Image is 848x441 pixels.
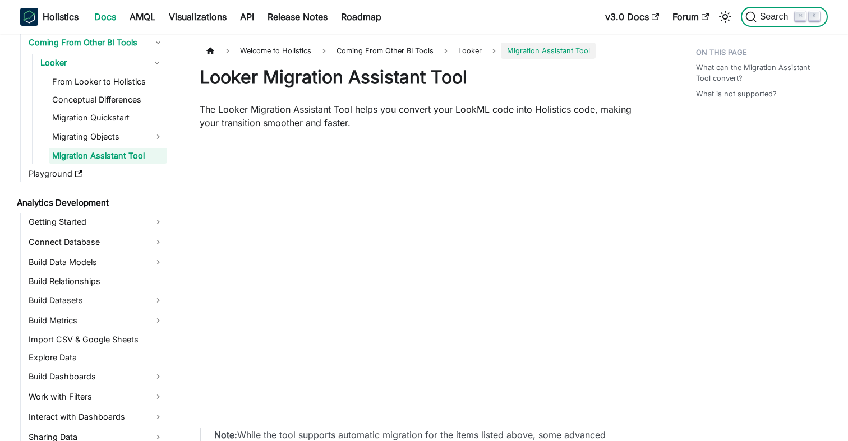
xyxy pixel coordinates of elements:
[200,103,651,129] p: The Looker Migration Assistant Tool helps you convert your LookML code into Holistics code, makin...
[25,34,167,52] a: Coming From Other BI Tools
[49,110,167,126] a: Migration Quickstart
[757,12,795,22] span: Search
[598,8,666,26] a: v3.0 Docs
[666,8,716,26] a: Forum
[200,43,221,59] a: Home page
[25,388,167,406] a: Work with Filters
[25,233,167,251] a: Connect Database
[25,312,167,329] a: Build Metrics
[162,8,233,26] a: Visualizations
[200,66,651,89] h1: Looker Migration Assistant Tool
[334,8,388,26] a: Roadmap
[123,8,162,26] a: AMQL
[501,43,595,59] span: Migration Assistant Tool
[716,8,734,26] button: Switch between dark and light mode (currently light mode)
[25,253,167,271] a: Build Data Models
[200,43,651,59] nav: Breadcrumbs
[20,8,79,26] a: HolisticsHolistics
[87,8,123,26] a: Docs
[696,89,777,99] a: What is not supported?
[25,291,167,309] a: Build Datasets
[25,166,167,182] a: Playground
[13,195,167,211] a: Analytics Development
[233,8,261,26] a: API
[9,34,177,441] nav: Docs sidebar
[25,408,167,426] a: Interact with Dashboards
[25,332,167,347] a: Import CSV & Google Sheets
[453,43,487,59] a: Looker
[20,8,38,26] img: Holistics
[234,43,317,59] span: Welcome to Holistics
[49,128,167,146] a: Migrating Objects
[49,74,167,90] a: From Looker to Holistics
[200,141,651,411] iframe: YouTube video player
[25,213,167,231] a: Getting Started
[147,54,167,72] button: Collapse sidebar category 'Looker'
[25,368,167,386] a: Build Dashboards
[25,273,167,289] a: Build Relationships
[458,47,482,55] span: Looker
[261,8,334,26] a: Release Notes
[331,43,439,59] span: Coming From Other BI Tools
[696,62,821,83] a: What can the Migration Assistant Tool convert?
[214,429,237,440] strong: Note:
[49,92,167,108] a: Conceptual Differences
[49,148,167,164] a: Migration Assistant Tool
[741,7,828,27] button: Search (Command+K)
[809,11,820,21] kbd: K
[795,11,806,21] kbd: ⌘
[25,350,167,365] a: Explore Data
[37,54,147,72] a: Looker
[43,10,79,24] b: Holistics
